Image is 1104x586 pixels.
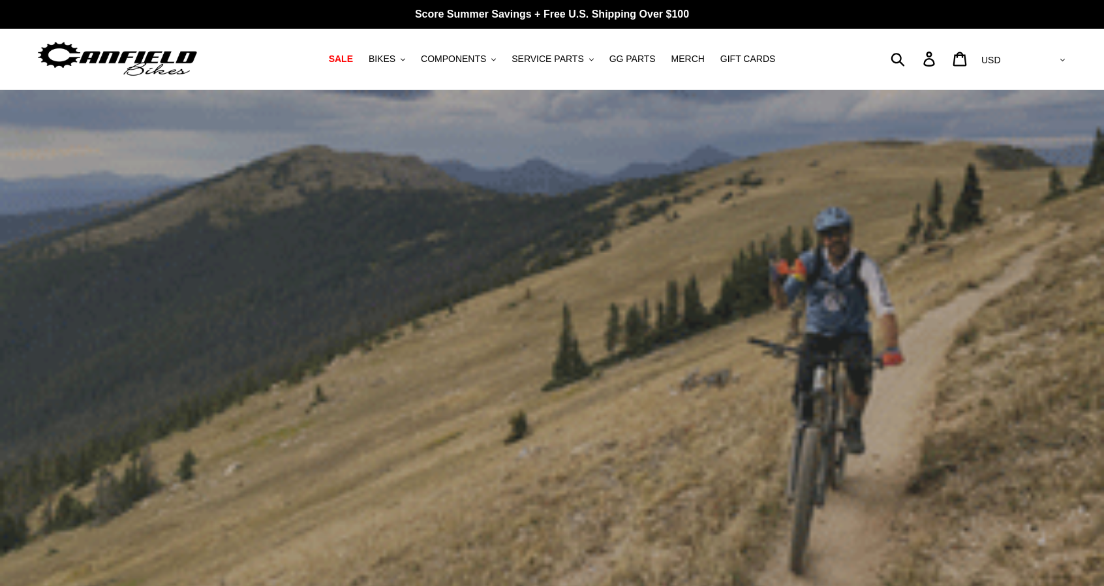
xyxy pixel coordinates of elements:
img: Canfield Bikes [36,39,199,80]
span: GG PARTS [609,54,656,65]
button: SERVICE PARTS [505,50,600,68]
input: Search [898,44,931,73]
a: GG PARTS [603,50,662,68]
span: COMPONENTS [421,54,486,65]
a: SALE [322,50,360,68]
span: GIFT CARDS [720,54,776,65]
a: MERCH [665,50,711,68]
a: GIFT CARDS [714,50,782,68]
button: COMPONENTS [414,50,502,68]
span: SERVICE PARTS [512,54,583,65]
span: MERCH [671,54,705,65]
span: BIKES [369,54,395,65]
button: BIKES [362,50,412,68]
span: SALE [329,54,353,65]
